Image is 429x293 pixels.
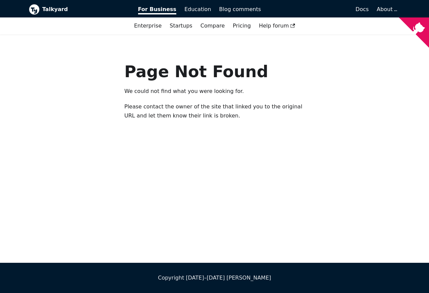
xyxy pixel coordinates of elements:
[124,61,305,82] h1: Page Not Found
[42,5,129,14] b: Talkyard
[219,6,261,12] span: Blog comments
[200,22,225,29] a: Compare
[377,6,396,12] a: About
[134,4,181,15] a: For Business
[215,4,265,15] a: Blog comments
[29,4,129,15] a: Talkyard logoTalkyard
[356,6,369,12] span: Docs
[130,20,166,32] a: Enterprise
[180,4,215,15] a: Education
[29,4,40,15] img: Talkyard logo
[229,20,255,32] a: Pricing
[259,22,295,29] span: Help forum
[184,6,211,12] span: Education
[124,102,305,120] p: Please contact the owner of the site that linked you to the original URL and let them know their ...
[265,4,373,15] a: Docs
[166,20,196,32] a: Startups
[29,274,400,282] div: Copyright [DATE]–[DATE] [PERSON_NAME]
[255,20,299,32] a: Help forum
[138,6,177,14] span: For Business
[124,87,305,96] p: We could not find what you were looking for.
